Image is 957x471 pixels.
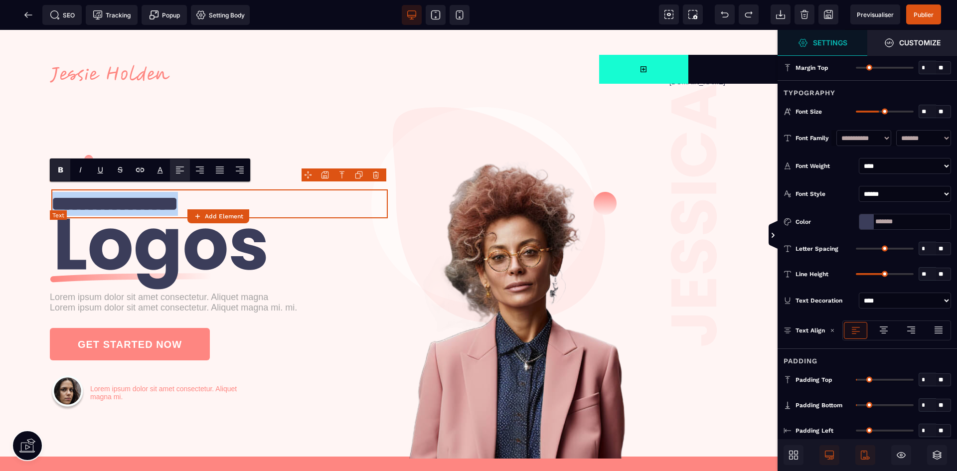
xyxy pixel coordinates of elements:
button: Add Element [187,209,249,223]
span: Strike-through [110,159,130,181]
span: Open Layers [927,445,947,465]
span: Open Style Manager [867,30,957,56]
div: Typography [778,80,957,99]
span: Align Justify [210,159,230,181]
span: Align Left [170,159,190,181]
img: 9563c74daac0dde64791e2d68d25dc8a_Ellipse_1_(1).png [50,345,85,381]
span: Font Size [796,108,822,116]
span: Hide/Show Block [891,445,911,465]
span: Margin Top [796,64,828,72]
img: 8847f0da470f36bb7bd186477dc7e0e6_image_1_(3).png [389,116,625,429]
div: Font Weight [796,161,855,171]
span: Line Height [796,270,828,278]
text: Lorem ipsum dolor sit amet consectetur. Aliquet magna mi. [90,352,260,373]
u: U [98,165,103,174]
p: Text Align [784,325,825,335]
s: S [118,165,123,174]
div: Text Decoration [796,296,855,306]
strong: Add Element [205,213,243,220]
span: Padding Left [796,427,833,435]
button: GET STARTED NOW [50,298,210,330]
span: Padding Bottom [796,401,842,409]
span: Padding Top [796,376,832,384]
span: Publier [914,11,934,18]
strong: Settings [813,39,847,46]
div: Font Style [796,189,855,199]
label: Font color [158,165,163,174]
img: 7846bf60b50d1368bc4f2c111ceec227_logo.png [50,35,170,53]
span: Link [130,159,150,181]
span: Open Blocks [599,25,688,54]
i: I [79,165,82,174]
strong: Customize [899,39,941,46]
b: B [58,165,63,174]
img: 05d724f234212e55da7924eda8ae7c21_Group_12.png [50,188,270,260]
span: Settings [778,30,867,56]
span: Desktop Only [819,445,839,465]
div: Font Family [796,133,831,143]
div: Padding [778,348,957,367]
span: Align Center [190,159,210,181]
span: Previsualiser [857,11,894,18]
span: Bold [50,159,70,181]
span: Setting Body [196,10,245,20]
img: loading [830,328,835,333]
div: Color [796,217,855,227]
span: Open Blocks [784,445,803,465]
span: Tracking [93,10,131,20]
p: A [158,165,163,174]
span: Preview [850,4,900,24]
span: Screenshot [683,4,703,24]
span: Align Right [230,159,250,181]
span: View components [659,4,679,24]
span: Popup [149,10,180,20]
span: Letter Spacing [796,245,838,253]
span: Mobile Only [855,445,875,465]
span: SEO [50,10,75,20]
text: Lorem ipsum dolor sit amet consectetur. Aliquet magna Lorem ipsum dolor sit amet consectetur. Ali... [50,260,389,286]
span: Underline [90,159,110,181]
span: Italic [70,159,90,181]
